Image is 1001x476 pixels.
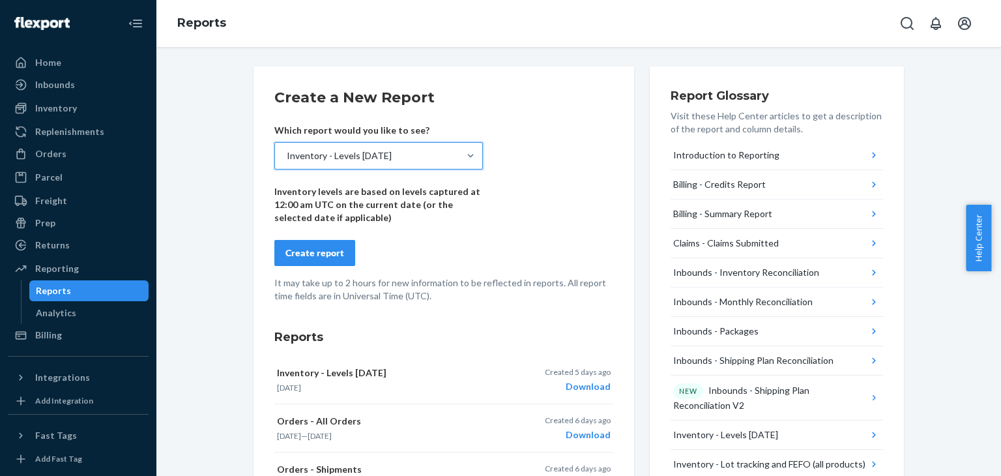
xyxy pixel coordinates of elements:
p: Created 6 days ago [545,463,611,474]
div: Analytics [36,306,76,320]
button: Integrations [8,367,149,388]
button: Inbounds - Monthly Reconciliation [671,288,883,317]
a: Analytics [29,303,149,323]
p: Orders - All Orders [277,415,497,428]
p: Which report would you like to see? [274,124,483,137]
div: Inventory - Lot tracking and FEFO (all products) [673,458,865,471]
a: Reporting [8,258,149,279]
time: [DATE] [277,431,301,441]
a: Inbounds [8,74,149,95]
div: Freight [35,194,67,207]
img: Flexport logo [14,17,70,30]
a: Returns [8,235,149,256]
a: Add Fast Tag [8,451,149,467]
button: Open notifications [923,10,949,37]
a: Home [8,52,149,73]
p: — [277,430,497,441]
h3: Reports [274,329,613,346]
a: Replenishments [8,121,149,142]
div: Home [35,56,61,69]
div: Integrations [35,371,90,384]
button: Open account menu [951,10,978,37]
div: Inbounds - Inventory Reconciliation [673,266,819,279]
div: Download [545,380,611,393]
button: Billing - Summary Report [671,200,883,229]
p: NEW [679,386,697,396]
p: Visit these Help Center articles to get a description of the report and column details. [671,110,883,136]
button: Inbounds - Packages [671,317,883,346]
div: Inbounds - Monthly Reconciliation [673,295,813,308]
div: Download [545,428,611,441]
div: Add Integration [35,395,93,406]
button: Open Search Box [894,10,920,37]
p: Orders - Shipments [277,463,497,476]
div: Returns [35,239,70,252]
h3: Report Glossary [671,87,883,104]
div: Billing - Summary Report [673,207,772,220]
p: It may take up to 2 hours for new information to be reflected in reports. All report time fields ... [274,276,613,303]
div: Fast Tags [35,429,77,442]
button: Billing - Credits Report [671,170,883,200]
button: Inventory - Levels [DATE] [671,421,883,450]
ol: breadcrumbs [167,5,237,42]
button: Close Navigation [123,10,149,37]
div: Inventory [35,102,77,115]
div: Reports [36,284,71,297]
div: Inventory - Levels [DATE] [673,428,778,441]
div: Billing [35,329,62,342]
div: Introduction to Reporting [673,149,779,162]
div: Claims - Claims Submitted [673,237,779,250]
div: Billing - Credits Report [673,178,766,191]
button: NEWInbounds - Shipping Plan Reconciliation V2 [671,376,883,421]
p: Created 5 days ago [545,366,611,378]
a: Orders [8,143,149,164]
button: Inbounds - Inventory Reconciliation [671,258,883,288]
div: Inbounds - Shipping Plan Reconciliation [673,354,834,367]
div: Inventory - Levels [DATE] [287,149,392,162]
a: Parcel [8,167,149,188]
button: Create report [274,240,355,266]
div: Orders [35,147,66,160]
button: Introduction to Reporting [671,141,883,170]
div: Inbounds [35,78,75,91]
div: Add Fast Tag [35,453,82,464]
div: Prep [35,216,55,230]
h2: Create a New Report [274,87,613,108]
a: Billing [8,325,149,346]
button: Claims - Claims Submitted [671,229,883,258]
button: Orders - All Orders[DATE]—[DATE]Created 6 days agoDownload [274,404,613,453]
button: Inbounds - Shipping Plan Reconciliation [671,346,883,376]
a: Freight [8,190,149,211]
button: Fast Tags [8,425,149,446]
a: Inventory [8,98,149,119]
time: [DATE] [277,383,301,393]
p: Created 6 days ago [545,415,611,426]
div: Inbounds - Packages [673,325,759,338]
button: Inventory - Levels [DATE][DATE]Created 5 days agoDownload [274,356,613,404]
a: Prep [8,213,149,233]
div: Inbounds - Shipping Plan Reconciliation V2 [673,383,868,412]
div: Create report [285,246,344,260]
p: Inventory - Levels [DATE] [277,366,497,379]
a: Reports [29,280,149,301]
a: Add Integration [8,393,149,409]
div: Reporting [35,262,79,275]
div: Replenishments [35,125,104,138]
button: Help Center [966,205,991,271]
time: [DATE] [308,431,332,441]
a: Reports [177,16,226,30]
p: Inventory levels are based on levels captured at 12:00 am UTC on the current date (or the selecte... [274,185,483,224]
div: Parcel [35,171,63,184]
